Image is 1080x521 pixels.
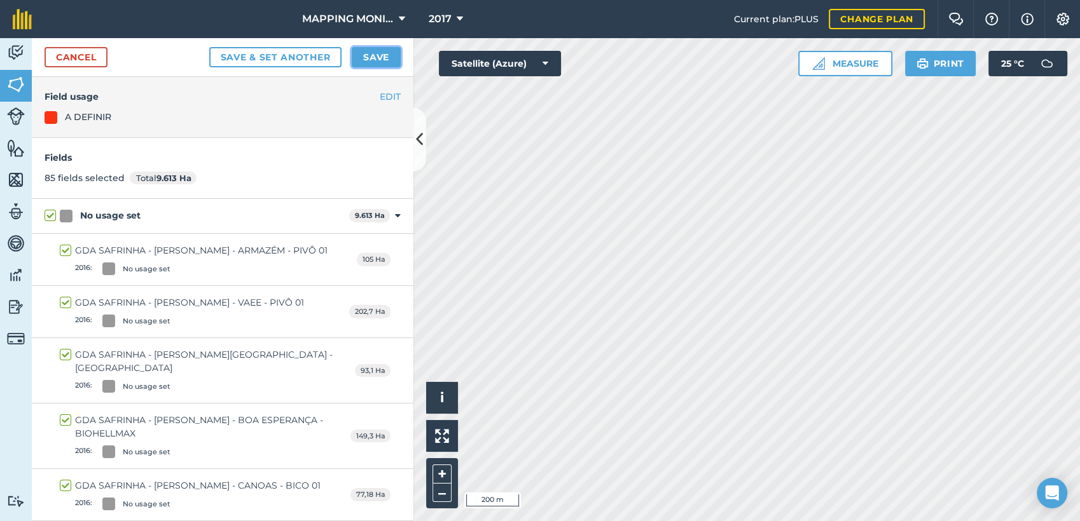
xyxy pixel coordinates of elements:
[433,464,452,484] button: +
[7,495,25,507] img: svg+xml;base64,PD94bWwgdmVyc2lvbj0iMS4wIiBlbmNvZGluZz0idXRmLTgiPz4KPCEtLSBHZW5lcmF0b3I6IEFkb2JlIE...
[7,330,25,348] img: svg+xml;base64,PD94bWwgdmVyc2lvbj0iMS4wIiBlbmNvZGluZz0idXRmLTgiPz4KPCEtLSBHZW5lcmF0b3I6IEFkb2JlIE...
[433,484,452,502] button: –
[1055,13,1070,25] img: A cog icon
[45,172,125,184] span: 85 fields selected
[734,12,819,26] span: Current plan : PLUS
[1021,11,1034,27] img: svg+xml;base64,PHN2ZyB4bWxucz0iaHR0cDovL3d3dy53My5vcmcvMjAwMC9zdmciIHdpZHRoPSIxNyIgaGVpZ2h0PSIxNy...
[349,305,391,318] span: 202,7 Ha
[812,57,825,70] img: Ruler icon
[156,173,191,183] strong: 9.613 Ha
[75,296,304,309] div: GDA SAFRINHA - [PERSON_NAME] - VAEE - PIVÔ 01
[123,499,170,510] div: No usage set
[829,9,925,29] a: Change plan
[380,90,401,104] button: EDIT
[75,414,350,440] div: GDA SAFRINHA - [PERSON_NAME] - BOA ESPERANÇA - BIOHELLMAX
[75,262,92,275] span: 2016 :
[435,429,449,443] img: Four arrows, one pointing top left, one top right, one bottom right and the last bottom left
[948,13,964,25] img: Two speech bubbles overlapping with the left bubble in the forefront
[13,9,32,29] img: fieldmargin Logo
[75,479,321,492] div: GDA SAFRINHA - [PERSON_NAME] - CANOAS - BICO 01
[45,151,401,165] h4: Fields
[130,172,197,184] span: Total
[1034,51,1060,76] img: svg+xml;base64,PD94bWwgdmVyc2lvbj0iMS4wIiBlbmNvZGluZz0idXRmLTgiPz4KPCEtLSBHZW5lcmF0b3I6IEFkb2JlIE...
[352,47,401,67] button: Save
[45,47,107,67] a: Cancel
[123,264,170,274] div: No usage set
[7,139,25,158] img: svg+xml;base64,PHN2ZyB4bWxucz0iaHR0cDovL3d3dy53My5vcmcvMjAwMC9zdmciIHdpZHRoPSI1NiIgaGVpZ2h0PSI2MC...
[7,234,25,253] img: svg+xml;base64,PD94bWwgdmVyc2lvbj0iMS4wIiBlbmNvZGluZz0idXRmLTgiPz4KPCEtLSBHZW5lcmF0b3I6IEFkb2JlIE...
[302,11,394,27] span: MAPPING MONITORAMENTO AGRICOLA
[7,43,25,62] img: svg+xml;base64,PD94bWwgdmVyc2lvbj0iMS4wIiBlbmNvZGluZz0idXRmLTgiPz4KPCEtLSBHZW5lcmF0b3I6IEFkb2JlIE...
[798,51,892,76] button: Measure
[7,297,25,316] img: svg+xml;base64,PD94bWwgdmVyc2lvbj0iMS4wIiBlbmNvZGluZz0idXRmLTgiPz4KPCEtLSBHZW5lcmF0b3I6IEFkb2JlIE...
[988,51,1067,76] button: 25 °C
[45,90,401,104] h4: Field usage
[1001,51,1024,76] span: 25 ° C
[439,51,561,76] button: Satellite (Azure)
[75,445,92,458] span: 2016 :
[209,47,342,67] button: Save & set another
[984,13,999,25] img: A question mark icon
[75,380,92,393] span: 2016 :
[905,51,976,76] button: Print
[75,244,328,257] div: GDA SAFRINHA - [PERSON_NAME] - ARMAZÉM - PIVÔ 01
[1037,478,1067,508] div: Open Intercom Messenger
[123,381,170,392] div: No usage set
[917,56,929,71] img: svg+xml;base64,PHN2ZyB4bWxucz0iaHR0cDovL3d3dy53My5vcmcvMjAwMC9zdmciIHdpZHRoPSIxOSIgaGVpZ2h0PSIyNC...
[75,497,92,510] span: 2016 :
[350,430,391,443] span: 149,3 Ha
[355,211,385,220] strong: 9.613 Ha
[7,266,25,285] img: svg+xml;base64,PD94bWwgdmVyc2lvbj0iMS4wIiBlbmNvZGluZz0idXRmLTgiPz4KPCEtLSBHZW5lcmF0b3I6IEFkb2JlIE...
[355,364,391,377] span: 93,1 Ha
[7,75,25,94] img: svg+xml;base64,PHN2ZyB4bWxucz0iaHR0cDovL3d3dy53My5vcmcvMjAwMC9zdmciIHdpZHRoPSI1NiIgaGVpZ2h0PSI2MC...
[123,316,170,327] div: No usage set
[75,348,355,375] div: GDA SAFRINHA - [PERSON_NAME][GEOGRAPHIC_DATA] - [GEOGRAPHIC_DATA]
[440,389,444,405] span: i
[7,170,25,189] img: svg+xml;base64,PHN2ZyB4bWxucz0iaHR0cDovL3d3dy53My5vcmcvMjAwMC9zdmciIHdpZHRoPSI1NiIgaGVpZ2h0PSI2MC...
[7,107,25,125] img: svg+xml;base64,PD94bWwgdmVyc2lvbj0iMS4wIiBlbmNvZGluZz0idXRmLTgiPz4KPCEtLSBHZW5lcmF0b3I6IEFkb2JlIE...
[429,11,452,27] span: 2017
[75,315,92,327] span: 2016 :
[65,110,111,124] div: A DEFINIR
[123,447,170,457] div: No usage set
[426,382,458,414] button: i
[357,253,391,266] span: 105 Ha
[80,209,141,222] div: No usage set
[7,202,25,221] img: svg+xml;base64,PD94bWwgdmVyc2lvbj0iMS4wIiBlbmNvZGluZz0idXRmLTgiPz4KPCEtLSBHZW5lcmF0b3I6IEFkb2JlIE...
[350,488,391,501] span: 77,18 Ha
